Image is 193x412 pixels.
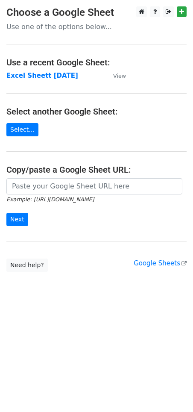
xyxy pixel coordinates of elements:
[6,57,187,68] h4: Use a recent Google Sheet:
[6,72,78,79] a: Excel Sheett [DATE]
[105,72,126,79] a: View
[6,6,187,19] h3: Choose a Google Sheet
[134,259,187,267] a: Google Sheets
[6,123,38,136] a: Select...
[6,213,28,226] input: Next
[6,259,48,272] a: Need help?
[6,106,187,117] h4: Select another Google Sheet:
[113,73,126,79] small: View
[6,178,182,194] input: Paste your Google Sheet URL here
[6,22,187,31] p: Use one of the options below...
[6,165,187,175] h4: Copy/paste a Google Sheet URL:
[6,196,94,203] small: Example: [URL][DOMAIN_NAME]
